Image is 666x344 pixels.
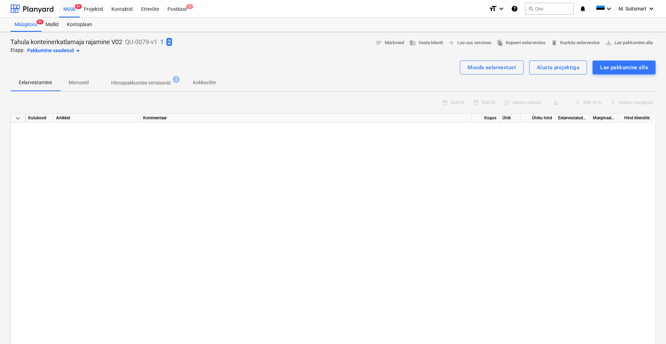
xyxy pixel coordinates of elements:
div: Kommentaar [140,114,472,122]
div: Eelarvestatud maksumus [555,114,590,122]
p: QU-0079-v1 [125,38,157,46]
span: Ahenda kõik kategooriad [14,114,22,122]
span: arrow_drop_down [74,47,82,55]
button: Otsi [525,3,574,15]
span: Lae pakkumine alla [605,39,653,47]
span: notes [376,40,382,46]
button: Vaata klienti [407,38,446,48]
button: 2 [166,38,172,47]
span: add [448,40,455,46]
span: 2 [166,38,172,46]
div: Kogus [472,114,500,122]
span: 9+ [75,4,82,9]
div: Pakkumine saadetud [27,47,82,55]
div: Ühik [500,114,520,122]
i: keyboard_arrow_down [605,5,613,13]
span: file_copy [497,40,503,46]
div: Lae pakkumine alla [600,63,648,72]
span: save_alt [605,40,612,46]
span: Vaata klienti [409,39,443,47]
div: Kulukood [25,114,53,122]
p: Manused [69,79,89,86]
button: Muuda eelarvestust [460,61,524,74]
span: Märkmed [376,39,404,47]
span: business [409,40,416,46]
span: 2 [173,76,180,83]
span: search [528,6,534,11]
i: keyboard_arrow_down [497,5,506,13]
div: Hind kliendile [618,114,653,122]
p: Tahula konteinerkatlamaja rajamine V02 [10,38,122,46]
button: Märkmed [373,38,407,48]
span: M. Suitsmart [619,6,647,11]
p: Kokkuvõte [193,79,216,86]
button: Loo uus versioon [446,38,494,48]
button: Kustuta eelarvestus [548,38,603,48]
button: Lae pakkumine alla [603,38,656,48]
button: Lae pakkumine alla [593,61,656,74]
div: Marginaal, % [590,114,618,122]
i: keyboard_arrow_down [647,5,656,13]
button: Alusta projektiga [529,61,587,74]
div: Müügitoru [10,18,41,32]
span: Kustuta eelarvestus [551,39,600,47]
p: Eelarvestamine [19,79,52,86]
span: Loo uus versioon [448,39,491,47]
span: Kopeeri eelarvestus [497,39,546,47]
a: Müügitoru9+ [10,18,41,32]
span: delete [551,40,557,46]
p: Hinnapakkumise versioonid [111,79,171,87]
button: 1 [160,38,164,47]
div: Ühiku hind [520,114,555,122]
a: Mallid [41,18,63,32]
i: notifications [579,5,586,13]
span: 9 [186,4,193,9]
div: Artikkel [53,114,140,122]
button: Kopeeri eelarvestus [494,38,548,48]
div: Alusta projektiga [537,63,579,72]
a: Kontoplaan [63,18,96,32]
p: 1 [160,38,164,46]
div: Muuda eelarvestust [468,63,516,72]
i: Abikeskus [511,5,518,13]
i: format_size [489,5,497,13]
p: Etapp: [10,47,24,55]
span: 9+ [37,19,44,24]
